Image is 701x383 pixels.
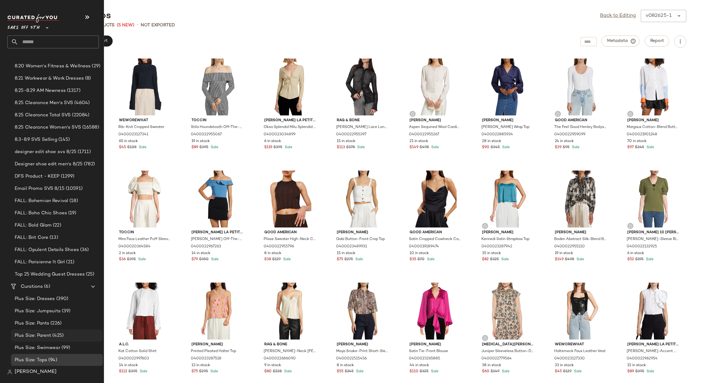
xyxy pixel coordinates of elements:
[137,21,138,29] span: •
[15,308,61,315] span: Plus Size: Jumpsuits
[602,36,640,47] button: Metadata
[114,283,176,340] img: 0400022997603_WHITE
[52,222,61,229] span: (22)
[138,145,147,149] span: Sale
[627,145,634,150] span: $97
[622,171,684,227] img: 0400022132925_OLIVE
[627,349,679,354] span: [PERSON_NAME]-Accent Cotton Button-Front Top
[259,171,321,227] img: 0400022955796_ESPRESSO
[187,283,248,340] img: 0400023287518_PINKTULIPMULTI
[627,369,634,374] span: $89
[600,12,636,20] a: Back to Editing
[336,125,388,130] span: [PERSON_NAME] Lace Long-Sleeve Shirt
[119,118,171,123] span: WeWoreWhat
[481,132,513,137] span: 0400022885934
[84,75,91,82] span: (8)
[264,257,271,262] span: $38
[635,145,644,150] span: $345
[264,145,272,150] span: $119
[118,125,164,130] span: Rib-Knit Cropped Sweater
[405,283,466,340] img: 0400023265885_WILDROSE
[554,356,585,362] span: 0400023127330
[191,118,243,123] span: Toccin
[119,369,127,374] span: $112
[477,58,539,115] img: 0400022885934_MARITIMEBLUE
[337,342,389,347] span: [PERSON_NAME]
[71,112,89,119] span: (22084)
[417,257,425,262] span: $70
[264,132,295,137] span: 0400023034899
[73,100,90,107] span: (4604)
[68,197,78,205] span: (18)
[139,370,147,374] span: Sale
[191,257,198,262] span: $79
[481,349,533,354] span: Juniper Sleeveless Button-Down Shirt
[410,139,428,144] span: 21 in stock
[482,363,501,368] span: 38 in stock
[47,357,57,364] span: (94)
[191,145,198,150] span: $89
[282,257,291,261] span: Sale
[337,139,355,144] span: 15 in stock
[554,244,585,250] span: 0400022955110
[337,251,355,256] span: 15 in stock
[481,244,512,250] span: 0400023287942
[284,145,292,149] span: Sale
[264,356,296,362] span: 0400022686090
[491,369,499,374] span: $149
[15,124,81,131] span: 8.25 Clearance Women's SVS
[119,363,138,368] span: 14 in stock
[15,246,79,253] span: FALL: Opulent Details Shoes
[645,257,654,261] span: Sale
[410,342,462,347] span: [PERSON_NAME]
[60,344,70,351] span: (99)
[264,349,316,354] span: [PERSON_NAME]-Neck [PERSON_NAME]
[627,132,657,137] span: 0400021901248
[7,14,59,23] img: cfy_white_logo.C9jOOHJF.svg
[409,125,461,130] span: Aspen Sequined Wool Cardigan
[554,237,606,242] span: Boden Abstract Silk-Blend Blouse
[264,125,316,130] span: Oksa Splendid Milu Splendid Gathered Jersey V-Neck Top
[15,210,67,217] span: FALL: Boho Chic Shoes
[337,257,343,262] span: $75
[410,118,462,123] span: [PERSON_NAME]
[272,257,281,262] span: $129
[264,363,281,368] span: 9 in stock
[118,356,149,362] span: 0400022997603
[627,363,646,368] span: 15 in stock
[15,295,55,302] span: Plus Size: Dresses
[344,257,353,262] span: $275
[405,58,466,115] img: 0400022955267_IVORY
[483,224,487,228] img: svg%3e
[627,125,679,130] span: Margaux Cotton-Blend Button-Front Shirt
[627,342,679,347] span: [PERSON_NAME] La Petite Robe
[490,257,499,262] span: $325
[645,36,669,47] button: Report
[332,171,394,227] img: 0400023489931_IVORY
[15,63,91,70] span: 8.20 Women's Fitness & Wellness
[15,112,71,119] span: 8.25 Clearance Total SVS
[191,363,210,368] span: 13 in stock
[118,132,148,137] span: 0400023127341
[629,112,632,116] img: svg%3e
[15,320,49,327] span: Plus Size: Pants
[501,370,510,374] span: Sale
[191,356,221,362] span: 0400023287518
[21,283,43,290] span: Curations
[15,100,73,107] span: 8.25 Clearance Men's SVS
[410,251,429,256] span: 10 in stock
[627,237,679,242] span: [PERSON_NAME]-Sleeve Rib-Knit Top
[554,132,585,137] span: 0400022959099
[555,251,573,256] span: 19 in stock
[556,112,560,116] img: svg%3e
[635,257,644,262] span: $195
[43,283,50,290] span: (6)
[336,132,366,137] span: 0400022955397
[259,283,321,340] img: 0400022686090_BEIGE
[410,145,418,150] span: $149
[65,185,83,192] span: (10591)
[15,344,60,351] span: Plus Size: Swimwear
[273,145,282,150] span: $395
[410,230,462,235] span: Good American
[409,237,461,242] span: Satin Cropped Cowlneck Camisole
